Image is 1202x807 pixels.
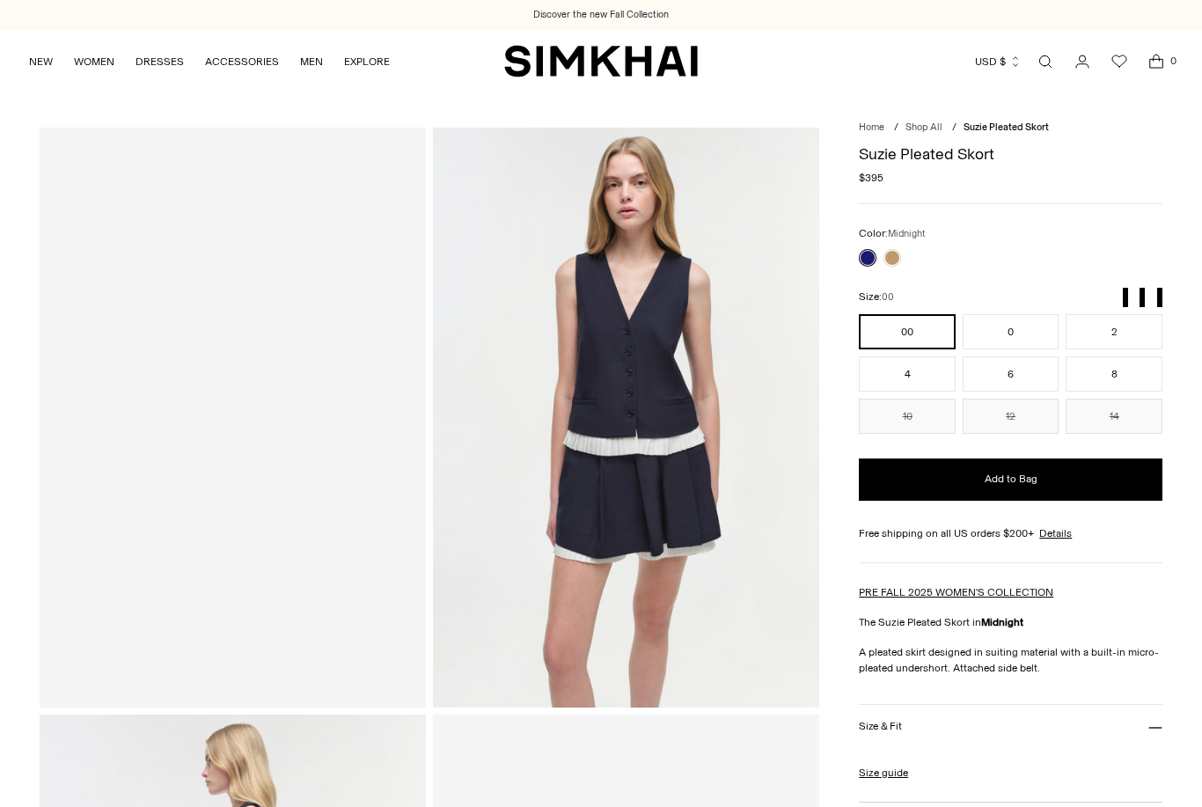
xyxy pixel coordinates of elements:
[205,42,279,81] a: ACCESSORIES
[1102,44,1137,79] a: Wishlist
[1066,356,1162,392] button: 8
[74,42,114,81] a: WOMEN
[859,121,884,133] a: Home
[888,228,926,239] span: Midnight
[882,291,894,303] span: 00
[905,121,942,133] a: Shop All
[859,525,1162,541] div: Free shipping on all US orders $200+
[963,356,1059,392] button: 6
[894,121,898,136] div: /
[859,765,908,781] a: Size guide
[1139,44,1174,79] a: Open cart modal
[859,705,1162,750] button: Size & Fit
[29,42,53,81] a: NEW
[963,399,1059,434] button: 12
[504,44,698,78] a: SIMKHAI
[964,121,1049,133] span: Suzie Pleated Skort
[859,314,956,349] button: 00
[963,314,1059,349] button: 0
[859,356,956,392] button: 4
[1066,314,1162,349] button: 2
[859,399,956,434] button: 10
[300,42,323,81] a: MEN
[859,586,1053,598] a: PRE FALL 2025 WOMEN'S COLLECTION
[859,225,926,242] label: Color:
[344,42,390,81] a: EXPLORE
[1039,525,1072,541] a: Details
[1028,44,1063,79] a: Open search modal
[136,42,184,81] a: DRESSES
[40,128,426,708] a: Suzie Pleated Skort
[859,721,901,732] h3: Size & Fit
[859,121,1162,136] nav: breadcrumbs
[1165,53,1181,69] span: 0
[859,459,1162,501] button: Add to Bag
[981,616,1023,628] strong: Midnight
[859,614,1162,630] p: The Suzie Pleated Skort in
[859,146,1162,162] h1: Suzie Pleated Skort
[952,121,956,136] div: /
[859,170,883,186] span: $395
[533,8,669,22] a: Discover the new Fall Collection
[859,289,894,305] label: Size:
[433,128,819,708] img: Suzie Pleated Skort
[859,644,1162,676] p: A pleated skirt designed in suiting material with a built-in micro-pleated undershort. Attached s...
[1066,399,1162,434] button: 14
[985,472,1037,487] span: Add to Bag
[1065,44,1100,79] a: Go to the account page
[975,42,1022,81] button: USD $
